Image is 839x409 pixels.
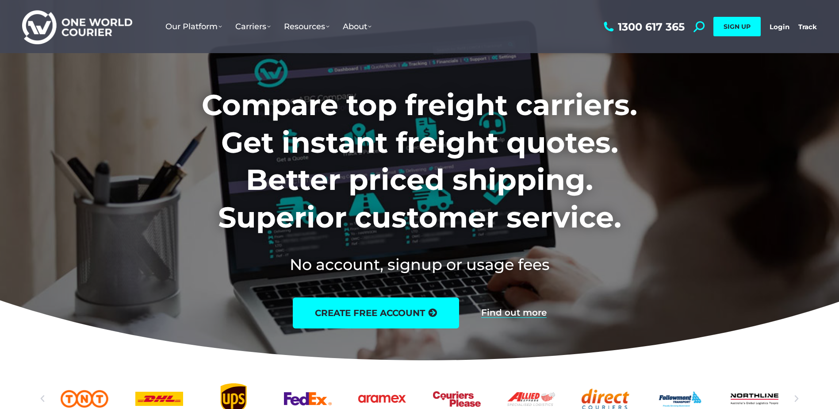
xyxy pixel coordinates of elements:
a: Login [770,23,789,31]
span: Carriers [235,22,271,31]
a: Track [798,23,817,31]
h2: No account, signup or usage fees [143,254,696,275]
a: SIGN UP [713,17,761,36]
a: Find out more [481,308,547,318]
img: One World Courier [22,9,132,45]
span: SIGN UP [724,23,751,31]
a: 1300 617 365 [601,21,685,32]
a: Our Platform [159,13,229,40]
a: Resources [277,13,336,40]
a: Carriers [229,13,277,40]
span: Our Platform [165,22,222,31]
span: Resources [284,22,329,31]
h1: Compare top freight carriers. Get instant freight quotes. Better priced shipping. Superior custom... [143,86,696,236]
span: About [343,22,372,31]
a: About [336,13,378,40]
a: create free account [293,297,459,328]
